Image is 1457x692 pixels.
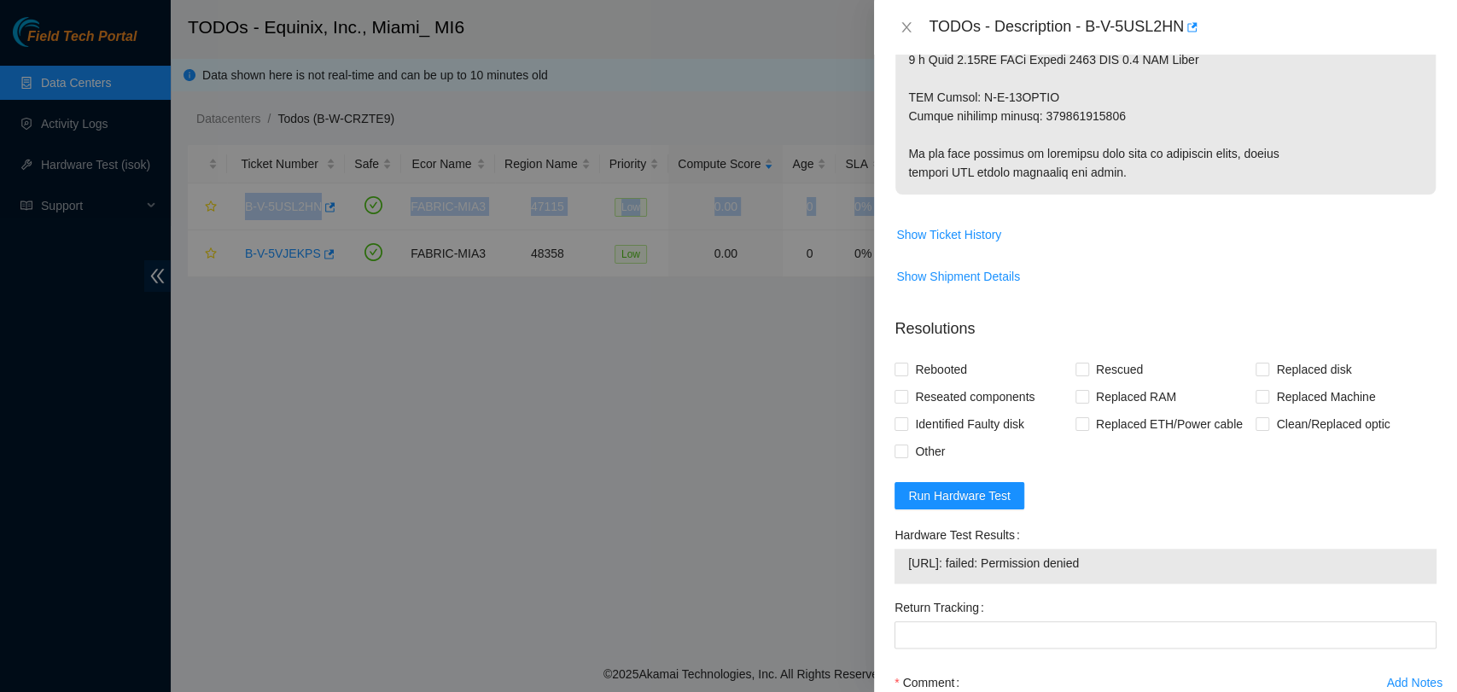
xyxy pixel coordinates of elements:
[929,14,1437,41] div: TODOs - Description - B-V-5USL2HN
[1089,410,1250,438] span: Replaced ETH/Power cable
[895,20,918,36] button: Close
[908,486,1011,505] span: Run Hardware Test
[1387,677,1442,689] div: Add Notes
[1269,410,1396,438] span: Clean/Replaced optic
[900,20,913,34] span: close
[896,225,1001,244] span: Show Ticket History
[895,621,1437,648] input: Return Tracking
[896,267,1020,286] span: Show Shipment Details
[908,438,952,465] span: Other
[895,263,1021,290] button: Show Shipment Details
[1269,356,1358,383] span: Replaced disk
[908,554,1423,573] span: [URL]: failed: Permission denied
[1089,383,1183,410] span: Replaced RAM
[908,383,1041,410] span: Reseated components
[1089,356,1150,383] span: Rescued
[895,482,1024,509] button: Run Hardware Test
[895,221,1002,248] button: Show Ticket History
[908,356,974,383] span: Rebooted
[1269,383,1382,410] span: Replaced Machine
[895,594,991,621] label: Return Tracking
[895,304,1437,340] p: Resolutions
[895,521,1026,549] label: Hardware Test Results
[908,410,1031,438] span: Identified Faulty disk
